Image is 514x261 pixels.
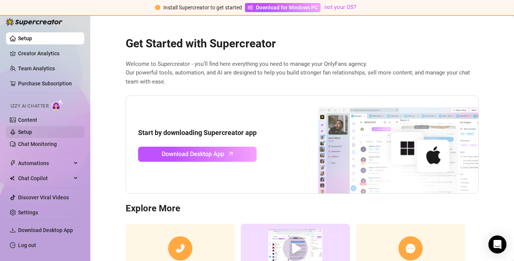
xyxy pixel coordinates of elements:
[227,149,235,158] span: arrow-up
[18,77,78,90] a: Purchase Subscription
[18,172,71,184] span: Chat Copilot
[18,35,32,41] a: Setup
[248,5,253,10] span: windows
[52,100,63,111] img: AI Chatter
[18,117,37,123] a: Content
[18,242,36,248] a: Log out
[126,60,479,86] span: Welcome to Supercreator - you’ll find here everything you need to manage your OnlyFans agency. Ou...
[18,157,71,169] span: Automations
[138,129,257,137] strong: Start by downloading Supercreator app
[18,227,73,233] span: Download Desktop App
[155,5,160,10] span: exclamation-circle
[162,149,224,159] span: Download Desktop App
[18,129,32,135] a: Setup
[10,227,16,233] span: download
[10,160,16,166] span: thunderbolt
[18,194,69,200] a: Discover Viral Videos
[245,3,321,12] a: Download for Windows PC
[18,141,57,147] a: Chat Monitoring
[163,5,242,11] span: Install Supercreator to get started
[126,36,479,51] h2: Get Started with Supercreator
[138,147,257,162] a: Download Desktop Apparrow-up
[488,235,506,253] div: Open Intercom Messenger
[290,96,478,194] img: download app
[6,18,62,26] img: logo-BBDzfeDw.svg
[256,3,318,12] span: Download for Windows PC
[18,209,38,215] a: Settings
[126,203,479,215] h3: Explore More
[18,47,78,59] a: Creator Analytics
[324,4,356,11] a: not your OS?
[10,176,15,181] img: Chat Copilot
[18,65,55,71] a: Team Analytics
[11,103,49,110] span: Izzy AI Chatter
